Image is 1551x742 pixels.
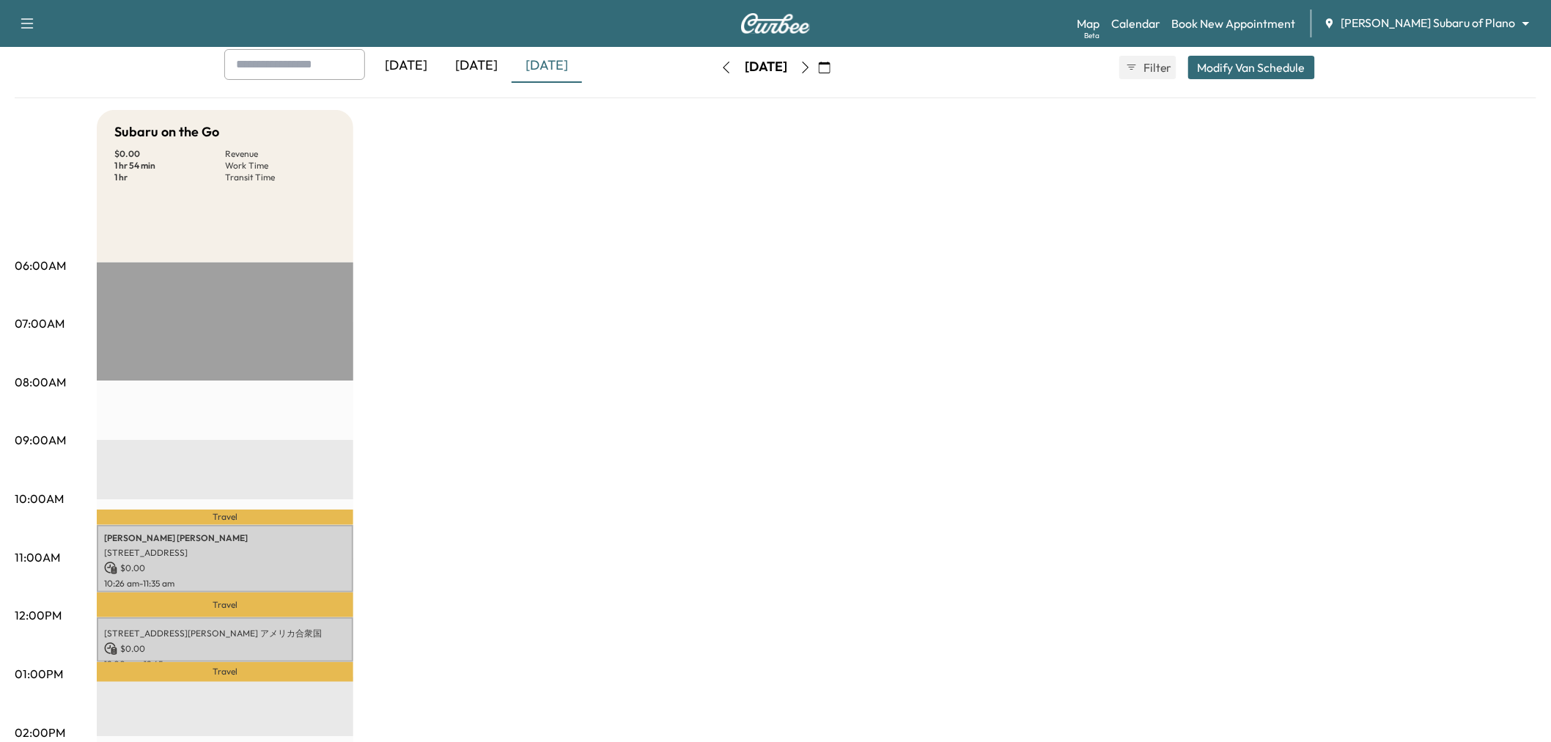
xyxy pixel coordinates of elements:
p: [STREET_ADDRESS][PERSON_NAME] アメリカ合衆国 [104,628,346,639]
p: Work Time [225,160,336,172]
p: 10:26 am - 11:35 am [104,578,346,589]
p: 06:00AM [15,257,66,274]
p: 07:00AM [15,315,65,332]
button: Modify Van Schedule [1188,56,1315,79]
p: 01:00PM [15,665,63,683]
p: Travel [97,510,353,524]
p: 1 hr [114,172,225,183]
p: $ 0.00 [114,148,225,160]
p: [PERSON_NAME] [PERSON_NAME] [104,532,346,544]
span: [PERSON_NAME] Subaru of Plano [1341,15,1516,32]
p: 09:00AM [15,431,66,449]
div: [DATE] [512,49,582,83]
a: Calendar [1111,15,1160,32]
p: [STREET_ADDRESS] [104,547,346,559]
h5: Subaru on the Go [114,122,219,142]
img: Curbee Logo [740,13,811,34]
p: 10:00AM [15,490,64,507]
p: Transit Time [225,172,336,183]
a: MapBeta [1077,15,1099,32]
a: Book New Appointment [1172,15,1296,32]
p: 1 hr 54 min [114,160,225,172]
div: Beta [1084,30,1099,41]
p: $ 0.00 [104,642,346,655]
p: Travel [97,662,353,682]
p: Travel [97,592,353,617]
div: [DATE] [371,49,441,83]
p: 12:00 pm - 12:45 pm [104,658,346,670]
p: 02:00PM [15,724,65,741]
p: 08:00AM [15,373,66,391]
p: Revenue [225,148,336,160]
p: $ 0.00 [104,562,346,575]
div: [DATE] [441,49,512,83]
p: 12:00PM [15,606,62,624]
span: Filter [1143,59,1170,76]
button: Filter [1119,56,1176,79]
p: 11:00AM [15,548,60,566]
div: [DATE] [745,58,787,76]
